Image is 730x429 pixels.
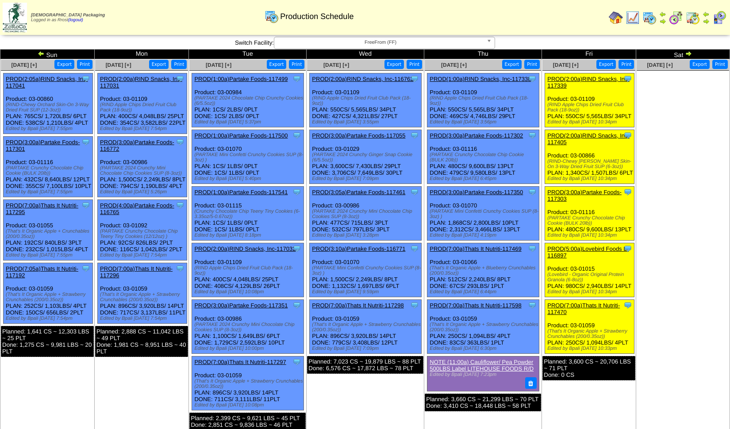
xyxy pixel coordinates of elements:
img: Tooltip [528,188,537,196]
div: (PARTAKE 2024 Chocolate Chip Crunchy Cookies (6/5.5oz)) [194,96,303,106]
button: Delete Note [525,377,537,389]
div: Product: 03-01055 PLAN: 192CS / 840LBS / 3PLT DONE: 232CS / 1,015LBS / 4PLT [4,200,93,260]
div: Edited by Bpali [DATE] 3:28pm [312,233,421,238]
span: Production Schedule [280,12,353,21]
div: Product: 03-00860 PLAN: 765CS / 1,720LBS / 6PLT DONE: 538CS / 1,210LBS / 4PLT [4,73,93,134]
div: Edited by Bpali [DATE] 7:54pm [6,316,92,321]
div: Product: 03-01070 PLAN: 1,500CS / 2,249LBS / 8PLT DONE: 1,132CS / 1,697LBS / 6PLT [310,243,421,297]
a: PROD(7:00a)Thats It Nutriti-117297 [194,359,286,365]
div: Planned: 3,600 CS ~ 20,706 LBS ~ 71 PLT Done: 0 CS [542,356,635,380]
td: Sat [636,50,730,59]
div: (PARTAKE Mini Confetti Crunchy Cookies SUP (8‐3oz) ) [430,209,538,219]
img: Tooltip [410,74,419,83]
div: (That's It Organic Apple + Strawberry Crunchables (200/0.35oz)) [430,322,538,333]
a: [DATE] [+] [553,62,579,68]
a: PROD(1:00a)Partake Foods-117541 [194,189,288,195]
button: Print [619,60,634,69]
img: Tooltip [623,188,632,196]
a: PROD(7:00a)Thats It Nutriti-117469 [430,245,521,252]
img: arrowleft.gif [659,11,666,18]
div: Edited by Bpali [DATE] 10:08pm [194,289,303,295]
img: arrowleft.gif [703,11,710,18]
a: [DATE] [+] [106,62,131,68]
img: Tooltip [292,131,301,140]
div: Product: 03-01015 PLAN: 980CS / 2,940LBS / 14PLT [545,243,634,297]
a: PROD(2:00a)RIND Snacks, Inc-117405 [547,132,630,146]
button: Print [524,60,540,69]
div: (That's It Organic Apple + Strawberry Crunchables (200/0.35oz)) [6,292,92,303]
button: Export [54,60,74,69]
img: Tooltip [81,138,90,146]
a: [DATE] [+] [11,62,37,68]
img: calendarblend.gif [669,11,683,25]
img: Tooltip [176,264,184,273]
div: Product: 03-01109 PLAN: 550CS / 5,565LBS / 34PLT [545,73,634,127]
div: Edited by Bpali [DATE] 7:54pm [100,126,187,131]
button: Print [171,60,187,69]
img: Tooltip [528,131,537,140]
div: Edited by Bpali [DATE] 7:55pm [6,253,92,258]
img: line_graph.gif [626,11,640,25]
img: Tooltip [292,74,301,83]
img: calendarcustomer.gif [712,11,726,25]
div: (That's It Organic Apple + Strawberry Crunchables (200/0.35oz)) [194,379,303,389]
a: [DATE] [+] [323,62,349,68]
a: PROD(3:10a)Partake Foods-116771 [312,245,405,252]
div: (PARTAKE 2024 Crunchy Mini Chocolate Chip Cookies SUP (8-3oz)) [100,165,187,176]
div: Edited by Bpali [DATE] 3:56pm [430,119,538,125]
button: Print [289,60,304,69]
img: Tooltip [176,201,184,210]
img: Tooltip [410,188,419,196]
div: Edited by Bpali [DATE] 6:45pm [430,176,538,181]
div: Product: 03-01066 PLAN: 512CS / 2,240LBS / 8PLT DONE: 67CS / 293LBS / 1PLT [427,243,539,297]
a: PROD(4:00a)Partake Foods-116765 [100,202,174,215]
div: Edited by Bpali [DATE] 5:37pm [194,119,303,125]
div: (Crunchy Chocolate Chip Teeny Tiny Cookies (6-3.35oz/5-0.67oz)) [194,209,303,219]
span: [DEMOGRAPHIC_DATA] Packaging [31,13,105,18]
div: (PARTAKE 2024 Crunchy Mini Chocolate Chip Cookies SUP (8-3oz)) [194,322,303,333]
div: Edited by Bpali [DATE] 4:19pm [430,233,538,238]
a: PROD(2:00a)RIND Snacks, Inc-117032 [194,245,296,252]
div: (PARTAKE Crunchy Chocolate Chip Cookie (BULK 20lb)) [430,152,538,163]
div: Edited by Bpali [DATE] 7:09pm [312,346,421,351]
div: (RIND-Chewy [PERSON_NAME] Skin-On 3-Way Dried Fruit SUP (6-3oz)) [547,159,634,169]
a: PROD(7:00a)Thats It Nutriti-117296 [100,265,173,279]
span: [DATE] [+] [441,62,467,68]
div: (PARTAKE Crunchy Chocolate Chip Teeny Tiny Cookies (12/12oz) ) [100,229,187,239]
td: Wed [307,50,424,59]
div: (RIND Apple Chips Dried Fruit Club Pack (18-9oz)) [547,102,634,113]
div: (That's It Organic Apple + Crunchables (200/0.35oz)) [6,229,92,239]
div: Product: 03-01115 PLAN: 1CS / 1LBS / 0PLT DONE: 1CS / 1LBS / 0PLT [192,187,304,241]
div: (PARTAKE Mini Confetti Crunchy Cookies SUP (8‐3oz) ) [194,152,303,163]
div: Product: 03-00986 PLAN: 1,500CS / 2,249LBS / 8PLT DONE: 794CS / 1,190LBS / 4PLT [98,137,187,197]
img: Tooltip [292,301,301,310]
div: Product: 03-01116 PLAN: 432CS / 8,640LBS / 12PLT DONE: 355CS / 7,100LBS / 10PLT [4,137,93,197]
div: Edited by Bpali [DATE] 5:26pm [100,189,187,195]
img: arrowleft.gif [38,50,45,57]
div: Product: 03-00986 PLAN: 477CS / 715LBS / 3PLT DONE: 532CS / 797LBS / 3PLT [310,187,421,241]
div: Product: 03-01059 PLAN: 896CS / 3,920LBS / 14PLT DONE: 717CS / 3,137LBS / 11PLT [98,263,187,324]
div: Planned: 2,888 CS ~ 11,042 LBS ~ 49 PLT Done: 1,981 CS ~ 8,951 LBS ~ 40 PLT [95,326,188,357]
img: home.gif [609,11,623,25]
img: Tooltip [623,244,632,253]
img: Tooltip [528,301,537,310]
div: Planned: 7,023 CS ~ 19,879 LBS ~ 88 PLT Done: 6,576 CS ~ 17,872 LBS ~ 78 PLT [307,356,423,374]
div: (RIND Apple Chips Dried Fruit Club Pack (18-9oz)) [430,96,538,106]
div: Edited by Bpali [DATE] 7:23pm [430,372,534,377]
div: Edited by Bpali [DATE] 10:34pm [547,176,634,181]
img: Tooltip [410,301,419,310]
img: zoroco-logo-small.webp [3,3,27,32]
a: PROD(3:00a)Partake Foods-117301 [6,139,80,152]
div: (That's It Organic Apple + Strawberry Crunchables (200/0.35oz)) [547,329,634,339]
a: PROD(3:05a)Partake Foods-117461 [312,189,405,195]
img: Tooltip [81,264,90,273]
div: Product: 03-01070 PLAN: 1,868CS / 2,800LBS / 10PLT DONE: 2,312CS / 3,466LBS / 13PLT [427,187,539,241]
img: arrowright.gif [703,18,710,25]
img: Tooltip [410,131,419,140]
a: PROD(2:00a)RIND Snacks, Inc-116762 [312,76,413,82]
div: Edited by Bpali [DATE] 3:55pm [312,119,421,125]
div: (PARTAKE 2024 Crunchy Mini Chocolate Chip Cookies SUP (8-3oz)) [312,209,421,219]
div: Edited by Bpali [DATE] 10:08pm [194,402,303,408]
